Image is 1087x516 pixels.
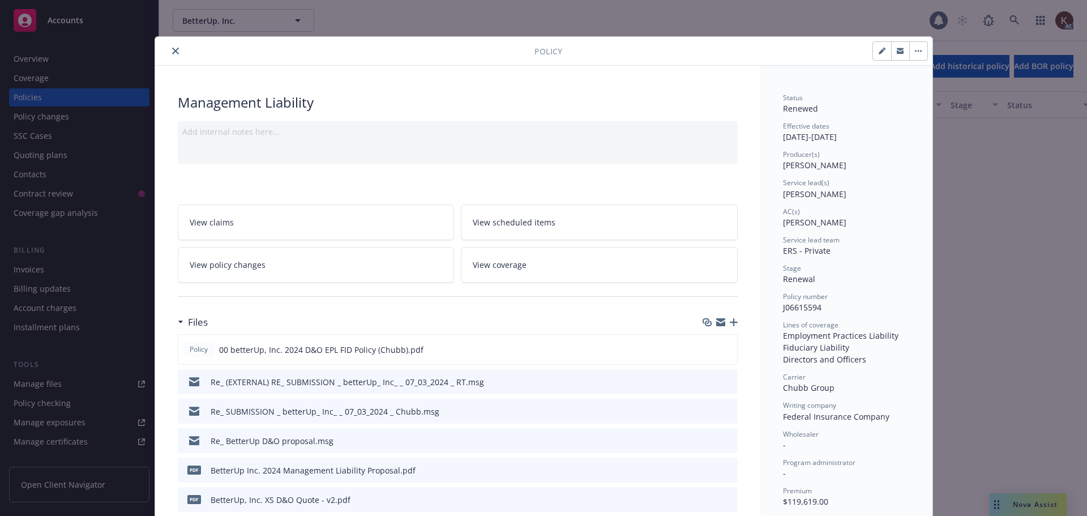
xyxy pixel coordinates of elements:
[211,406,439,417] div: Re_ SUBMISSION _ betterUp_ Inc_ _ 07_03_2024 _ Chubb.msg
[783,93,803,103] span: Status
[783,302,821,313] span: J06615594
[783,103,818,114] span: Renewed
[219,344,423,356] span: 00 betterUp, Inc. 2024 D&O EPL FID Policy (Chubb).pdf
[178,93,738,112] div: Management Liability
[461,204,738,240] a: View scheduled items
[188,315,208,330] h3: Files
[211,435,333,447] div: Re_ BetterUp D&O proposal.msg
[182,126,733,138] div: Add internal notes here...
[705,376,714,388] button: download file
[723,376,733,388] button: preview file
[211,494,350,506] div: BetterUp, Inc. XS D&O Quote - v2.pdf
[178,315,208,330] div: Files
[783,411,889,422] span: Federal Insurance Company
[783,330,910,342] div: Employment Practices Liability
[783,235,840,245] span: Service lead team
[783,121,829,131] span: Effective dates
[783,217,846,228] span: [PERSON_NAME]
[190,259,266,271] span: View policy changes
[473,216,555,228] span: View scheduled items
[783,150,820,159] span: Producer(s)
[723,464,733,476] button: preview file
[178,204,455,240] a: View claims
[783,245,831,256] span: ERS - Private
[783,353,910,365] div: Directors and Officers
[704,344,713,356] button: download file
[783,486,812,496] span: Premium
[187,466,201,474] span: pdf
[783,292,828,301] span: Policy number
[705,464,714,476] button: download file
[783,207,800,216] span: AC(s)
[190,216,234,228] span: View claims
[534,45,562,57] span: Policy
[211,376,484,388] div: Re_ (EXTERNAL) RE_ SUBMISSION _ betterUp_ Inc_ _ 07_03_2024 _ RT.msg
[722,344,733,356] button: preview file
[187,344,210,355] span: Policy
[723,494,733,506] button: preview file
[783,189,846,199] span: [PERSON_NAME]
[783,160,846,170] span: [PERSON_NAME]
[169,44,182,58] button: close
[705,435,714,447] button: download file
[783,121,910,143] div: [DATE] - [DATE]
[211,464,416,476] div: BetterUp Inc. 2024 Management Liability Proposal.pdf
[187,495,201,504] span: pdf
[783,320,838,330] span: Lines of coverage
[723,435,733,447] button: preview file
[783,382,834,393] span: Chubb Group
[783,458,855,467] span: Program administrator
[783,372,806,382] span: Carrier
[723,406,733,417] button: preview file
[705,406,714,417] button: download file
[783,496,828,507] span: $119,619.00
[783,178,829,187] span: Service lead(s)
[783,263,801,273] span: Stage
[783,342,910,353] div: Fiduciary Liability
[783,468,786,479] span: -
[783,274,815,284] span: Renewal
[178,247,455,283] a: View policy changes
[783,440,786,450] span: -
[783,400,836,410] span: Writing company
[705,494,714,506] button: download file
[473,259,527,271] span: View coverage
[461,247,738,283] a: View coverage
[783,429,819,439] span: Wholesaler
